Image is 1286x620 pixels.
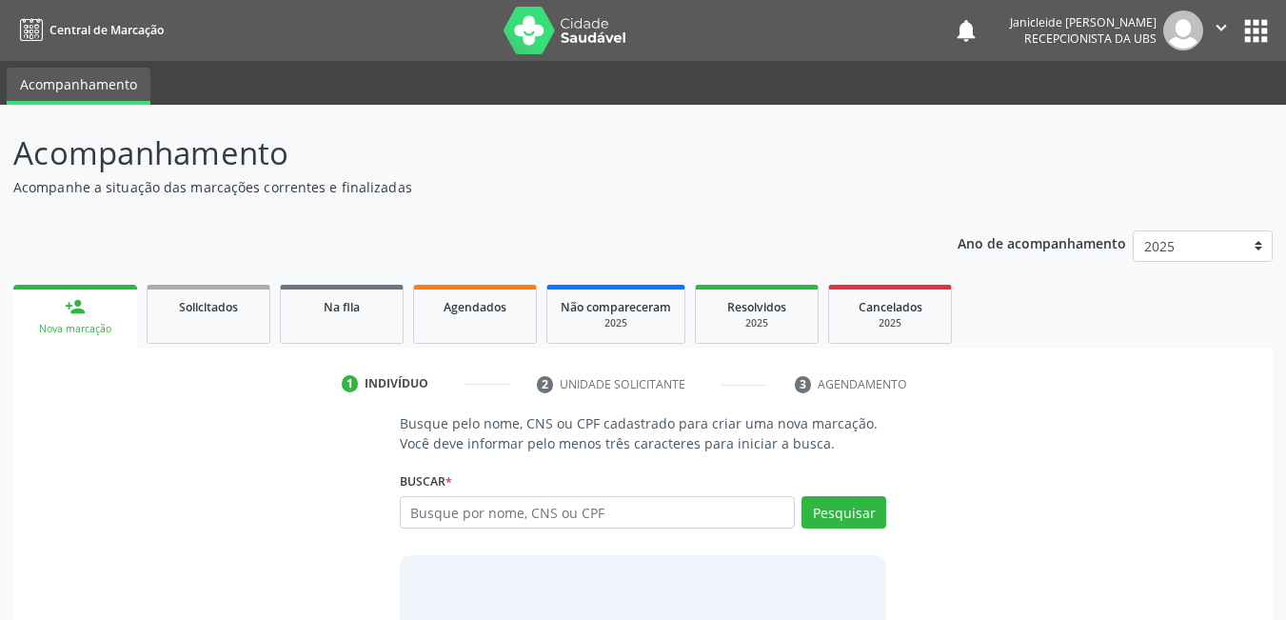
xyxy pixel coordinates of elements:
[365,375,428,392] div: Indivíduo
[709,316,804,330] div: 2025
[13,177,895,197] p: Acompanhe a situação das marcações correntes e finalizadas
[324,299,360,315] span: Na fila
[561,299,671,315] span: Não compareceram
[7,68,150,105] a: Acompanhamento
[859,299,922,315] span: Cancelados
[958,230,1126,254] p: Ano de acompanhamento
[1239,14,1273,48] button: apps
[727,299,786,315] span: Resolvidos
[1203,10,1239,50] button: 
[49,22,164,38] span: Central de Marcação
[27,322,124,336] div: Nova marcação
[801,496,886,529] button: Pesquisar
[13,130,895,177] p: Acompanhamento
[13,14,164,46] a: Central de Marcação
[400,496,796,529] input: Busque por nome, CNS ou CPF
[953,17,979,44] button: notifications
[342,375,359,392] div: 1
[179,299,238,315] span: Solicitados
[842,316,938,330] div: 2025
[1024,30,1157,47] span: Recepcionista da UBS
[1010,14,1157,30] div: Janicleide [PERSON_NAME]
[65,296,86,317] div: person_add
[561,316,671,330] div: 2025
[1211,17,1232,38] i: 
[444,299,506,315] span: Agendados
[400,467,452,496] label: Buscar
[1163,10,1203,50] img: img
[400,413,887,453] p: Busque pelo nome, CNS ou CPF cadastrado para criar uma nova marcação. Você deve informar pelo men...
